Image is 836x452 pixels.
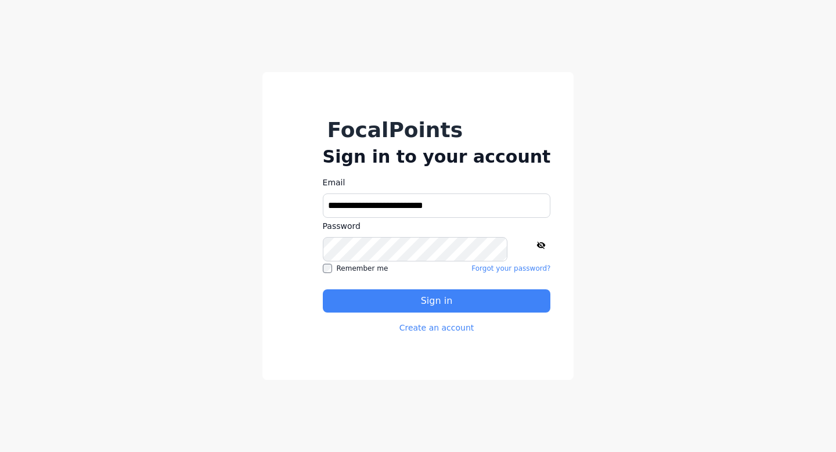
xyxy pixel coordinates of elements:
[323,177,551,189] label: Email
[471,264,550,273] a: Forgot your password?
[323,289,551,313] button: Sign in
[399,322,474,333] a: Create an account
[323,146,551,167] h2: Sign in to your account
[323,264,388,273] label: Remember me
[323,220,551,232] label: Password
[323,264,332,273] input: Remember me
[327,119,463,142] h1: FocalPoints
